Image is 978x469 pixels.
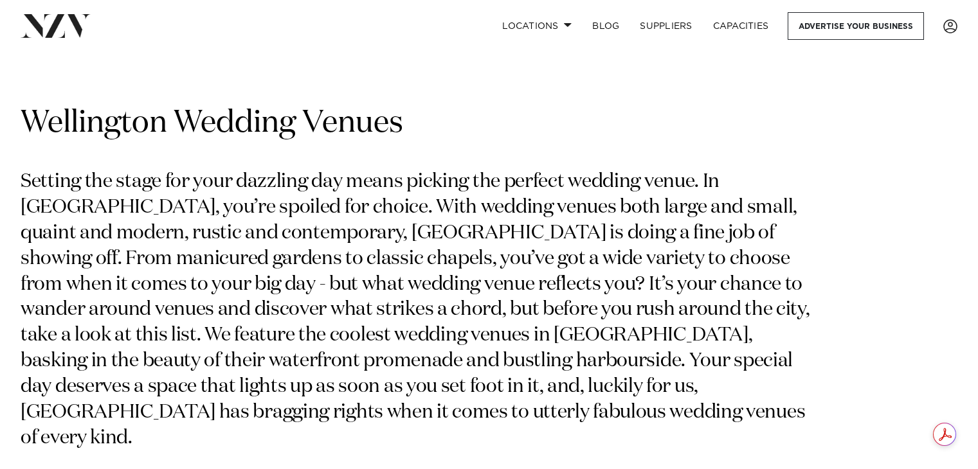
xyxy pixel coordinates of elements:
a: SUPPLIERS [629,12,702,40]
img: nzv-logo.png [21,14,91,37]
a: Locations [492,12,582,40]
h1: Wellington Wedding Venues [21,103,957,144]
a: BLOG [582,12,629,40]
a: Capacities [703,12,779,40]
a: Advertise your business [788,12,924,40]
p: Setting the stage for your dazzling day means picking the perfect wedding venue. In [GEOGRAPHIC_D... [21,170,815,452]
